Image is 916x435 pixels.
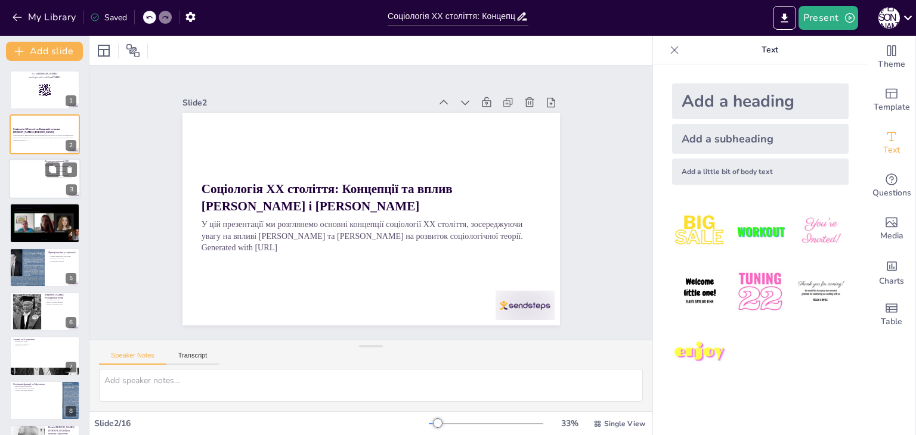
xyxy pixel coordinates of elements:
[13,389,59,392] p: Аналіз соціальних функцій
[793,264,849,319] img: 6.jpeg
[66,362,76,372] div: 7
[13,341,76,343] p: Виникнення аномії
[38,73,57,75] strong: [DOMAIN_NAME]
[672,124,849,154] div: Add a subheading
[872,187,911,200] span: Questions
[66,229,76,240] div: 4
[13,345,76,347] p: Соціальні зміни
[672,204,728,259] img: 1.jpeg
[45,301,76,303] p: Явні та латентні функції
[13,208,76,210] p: Теорія соціальних систем
[13,212,76,215] p: Роль стабільності
[868,250,915,293] div: Add charts and graphs
[868,293,915,336] div: Add a table
[206,60,451,123] div: Slide 2
[13,128,60,133] strong: Соціологія ХХ століття: Концепції та вплив [PERSON_NAME] і [PERSON_NAME]
[799,6,858,30] button: Present
[10,70,80,110] div: 1
[194,206,529,288] p: Generated with [URL]
[203,147,455,223] strong: Соціологія ХХ століття: Концепції та вплив [PERSON_NAME] і [PERSON_NAME]
[13,387,59,390] p: Латентні функції суспільства
[48,260,76,262] p: Соціальний порядок
[9,8,81,27] button: My Library
[10,203,80,243] div: 4
[732,204,788,259] img: 2.jpeg
[878,58,905,71] span: Theme
[883,144,900,157] span: Text
[48,250,76,254] p: Функціоналізм у соціології
[388,8,516,25] input: Insert title
[10,114,80,154] div: 2
[732,264,788,319] img: 5.jpeg
[94,41,113,60] div: Layout
[9,159,81,199] div: 3
[126,44,140,58] span: Position
[672,159,849,185] div: Add a little bit of body text
[13,205,76,209] p: [PERSON_NAME]: Основні концепції
[881,315,902,328] span: Table
[672,83,849,119] div: Add a heading
[66,273,76,284] div: 5
[879,275,904,288] span: Charts
[868,79,915,122] div: Add ready made slides
[10,381,80,420] div: 8
[13,343,76,345] p: Девіантна поведінка
[13,72,76,76] p: Go to
[45,293,76,300] p: [PERSON_NAME]: Розширення теорії
[868,207,915,250] div: Add images, graphics, shapes or video
[66,317,76,328] div: 6
[13,210,76,212] p: Функціональні елементи суспільства
[45,303,76,306] p: Вплив соціальних норм
[45,175,77,177] p: Взаємодія елементів суспільства
[48,255,76,257] p: Функції елементів суспільства
[13,385,59,387] p: Явні функції суспільства
[672,264,728,319] img: 4.jpeg
[94,418,429,429] div: Slide 2 / 16
[874,101,910,114] span: Template
[13,134,76,138] p: У цій презентації ми розглянемо основні концепції соціології ХХ століття, зосереджуючи увагу на в...
[45,162,60,176] button: Duplicate Slide
[66,406,76,417] div: 8
[10,248,80,287] div: 5
[672,325,728,380] img: 7.jpeg
[555,418,584,429] div: 33 %
[45,170,77,174] p: Основні концепції [PERSON_NAME] і [PERSON_NAME]
[6,42,83,61] button: Add slide
[868,36,915,79] div: Change the overall theme
[13,338,76,341] p: Аномія та її значення
[13,76,76,79] p: and login with code
[99,352,166,365] button: Speaker Notes
[793,204,849,259] img: 3.jpeg
[880,229,903,243] span: Media
[197,182,534,276] p: У цій презентації ми розглянемо основні концепції соціології ХХ століття, зосереджуючи увагу на в...
[66,140,76,151] div: 2
[878,6,900,30] button: О [PERSON_NAME]
[90,12,127,23] div: Saved
[868,164,915,207] div: Get real-time input from your audience
[604,419,645,428] span: Single View
[66,184,77,195] div: 3
[48,257,76,260] p: Взаємодія елементів
[13,139,76,141] p: Generated with [URL]
[684,36,856,64] p: Text
[166,352,219,365] button: Transcript
[773,6,796,30] button: Export to PowerPoint
[45,299,76,301] p: Аномія в соціології
[868,122,915,164] div: Add text boxes
[878,7,900,29] div: О [PERSON_NAME]
[66,95,76,106] div: 1
[63,162,77,176] button: Delete Slide
[13,382,59,386] p: Соціальні функції за Мертоном
[45,176,77,179] p: Розширення ідей [PERSON_NAME]
[45,160,77,166] p: Вступ до соціології ХХ століття
[45,166,77,170] p: Соціологія ХХ століття акцентує на соціальних структурах
[10,336,80,375] div: 7
[10,292,80,331] div: 6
